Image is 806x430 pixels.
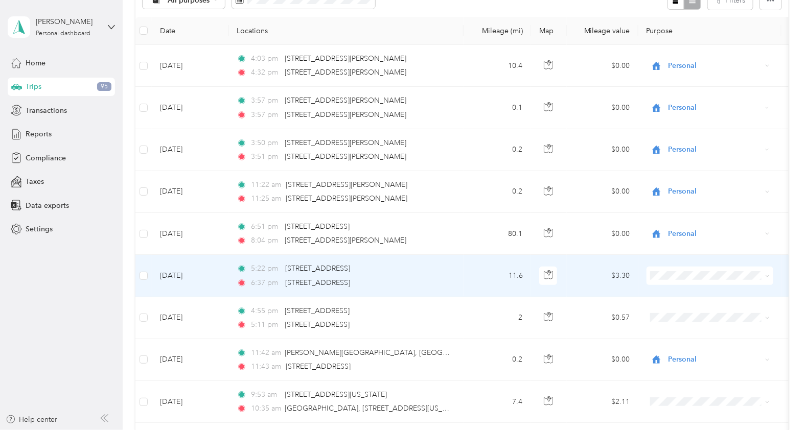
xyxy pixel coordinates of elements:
[251,277,281,289] span: 6:37 pm
[638,17,781,45] th: Purpose
[152,171,228,213] td: [DATE]
[152,381,228,423] td: [DATE]
[251,179,282,190] span: 11:22 am
[668,60,762,71] span: Personal
[152,339,228,381] td: [DATE]
[464,45,531,87] td: 10.4
[285,348,571,357] span: [PERSON_NAME][GEOGRAPHIC_DATA], [GEOGRAPHIC_DATA], [GEOGRAPHIC_DATA]
[285,152,407,161] span: [STREET_ADDRESS][PERSON_NAME]
[567,255,638,297] td: $3.30
[464,381,531,423] td: 7.4
[251,151,281,162] span: 3:51 pm
[251,319,281,330] span: 5:11 pm
[26,81,41,92] span: Trips
[251,347,281,359] span: 11:42 am
[285,404,465,413] span: [GEOGRAPHIC_DATA], [STREET_ADDRESS][US_STATE]
[97,82,111,91] span: 95
[285,110,407,119] span: [STREET_ADDRESS][PERSON_NAME]
[531,17,567,45] th: Map
[668,354,762,365] span: Personal
[251,137,281,149] span: 3:50 pm
[567,45,638,87] td: $0.00
[26,224,53,234] span: Settings
[285,390,387,399] span: [STREET_ADDRESS][US_STATE]
[567,129,638,171] td: $0.00
[567,339,638,381] td: $0.00
[26,153,66,163] span: Compliance
[26,105,67,116] span: Transactions
[749,373,806,430] iframe: Everlance-gr Chat Button Frame
[668,102,762,113] span: Personal
[152,87,228,129] td: [DATE]
[228,17,464,45] th: Locations
[26,58,45,68] span: Home
[285,54,407,63] span: [STREET_ADDRESS][PERSON_NAME]
[152,45,228,87] td: [DATE]
[152,297,228,339] td: [DATE]
[285,306,350,315] span: [STREET_ADDRESS]
[26,176,44,187] span: Taxes
[668,144,762,155] span: Personal
[251,403,281,414] span: 10:35 am
[464,171,531,213] td: 0.2
[285,96,407,105] span: [STREET_ADDRESS][PERSON_NAME]
[464,129,531,171] td: 0.2
[36,31,90,37] div: Personal dashboard
[251,67,281,78] span: 4:32 pm
[251,221,281,232] span: 6:51 pm
[26,129,52,139] span: Reports
[251,193,282,204] span: 11:25 am
[286,194,407,203] span: [STREET_ADDRESS][PERSON_NAME]
[567,297,638,339] td: $0.57
[152,255,228,297] td: [DATE]
[251,389,281,400] span: 9:53 am
[152,129,228,171] td: [DATE]
[6,414,58,425] button: Help center
[251,263,281,274] span: 5:22 pm
[464,87,531,129] td: 0.1
[668,186,762,197] span: Personal
[464,255,531,297] td: 11.6
[285,236,407,245] span: [STREET_ADDRESS][PERSON_NAME]
[285,138,407,147] span: [STREET_ADDRESS][PERSON_NAME]
[668,228,762,240] span: Personal
[251,361,282,372] span: 11:43 am
[251,95,281,106] span: 3:57 pm
[285,320,350,329] span: [STREET_ADDRESS]
[251,109,281,121] span: 3:57 pm
[285,222,350,231] span: [STREET_ADDRESS]
[464,339,531,381] td: 0.2
[251,235,281,246] span: 8:04 pm
[152,213,228,255] td: [DATE]
[567,213,638,255] td: $0.00
[152,17,228,45] th: Date
[286,362,351,371] span: [STREET_ADDRESS]
[285,68,407,77] span: [STREET_ADDRESS][PERSON_NAME]
[464,17,531,45] th: Mileage (mi)
[567,381,638,423] td: $2.11
[251,53,281,64] span: 4:03 pm
[464,213,531,255] td: 80.1
[26,200,69,211] span: Data exports
[285,278,350,287] span: [STREET_ADDRESS]
[36,16,100,27] div: [PERSON_NAME]
[286,180,407,189] span: [STREET_ADDRESS][PERSON_NAME]
[567,17,638,45] th: Mileage value
[567,171,638,213] td: $0.00
[464,297,531,339] td: 2
[251,305,281,317] span: 4:55 pm
[567,87,638,129] td: $0.00
[285,264,350,273] span: [STREET_ADDRESS]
